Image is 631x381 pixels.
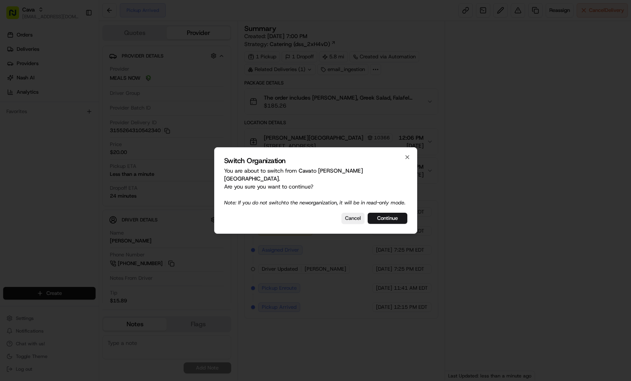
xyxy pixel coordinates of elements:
[224,157,407,164] h2: Switch Organization
[299,167,311,174] span: Cava
[368,213,407,224] button: Continue
[224,199,405,206] span: Note: If you do not switch to the new organization, it will be in read-only mode.
[341,213,364,224] button: Cancel
[224,167,407,206] p: You are about to switch from to . Are you sure you want to continue?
